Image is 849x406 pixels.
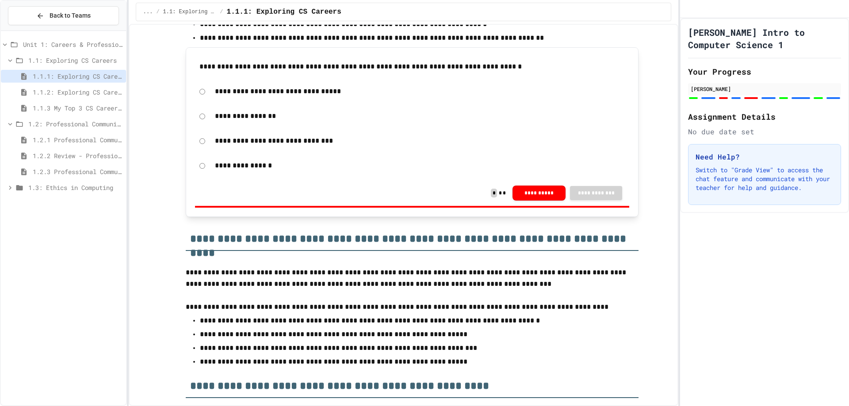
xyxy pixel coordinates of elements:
[696,166,834,192] p: Switch to "Grade View" to access the chat feature and communicate with your teacher for help and ...
[8,6,119,25] button: Back to Teams
[143,8,153,15] span: ...
[28,56,122,65] span: 1.1: Exploring CS Careers
[33,103,122,113] span: 1.1.3 My Top 3 CS Careers!
[688,110,841,123] h2: Assignment Details
[28,183,122,192] span: 1.3: Ethics in Computing
[227,7,341,17] span: 1.1.1: Exploring CS Careers
[33,167,122,176] span: 1.2.3 Professional Communication Challenge
[33,135,122,144] span: 1.2.1 Professional Communication
[688,126,841,137] div: No due date set
[156,8,159,15] span: /
[33,72,122,81] span: 1.1.1: Exploring CS Careers
[163,8,217,15] span: 1.1: Exploring CS Careers
[220,8,223,15] span: /
[50,11,91,20] span: Back to Teams
[696,152,834,162] h3: Need Help?
[23,40,122,49] span: Unit 1: Careers & Professionalism
[691,85,838,93] div: [PERSON_NAME]
[33,87,122,97] span: 1.1.2: Exploring CS Careers - Review
[28,119,122,129] span: 1.2: Professional Communication
[33,151,122,160] span: 1.2.2 Review - Professional Communication
[688,26,841,51] h1: [PERSON_NAME] Intro to Computer Science 1
[688,65,841,78] h2: Your Progress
